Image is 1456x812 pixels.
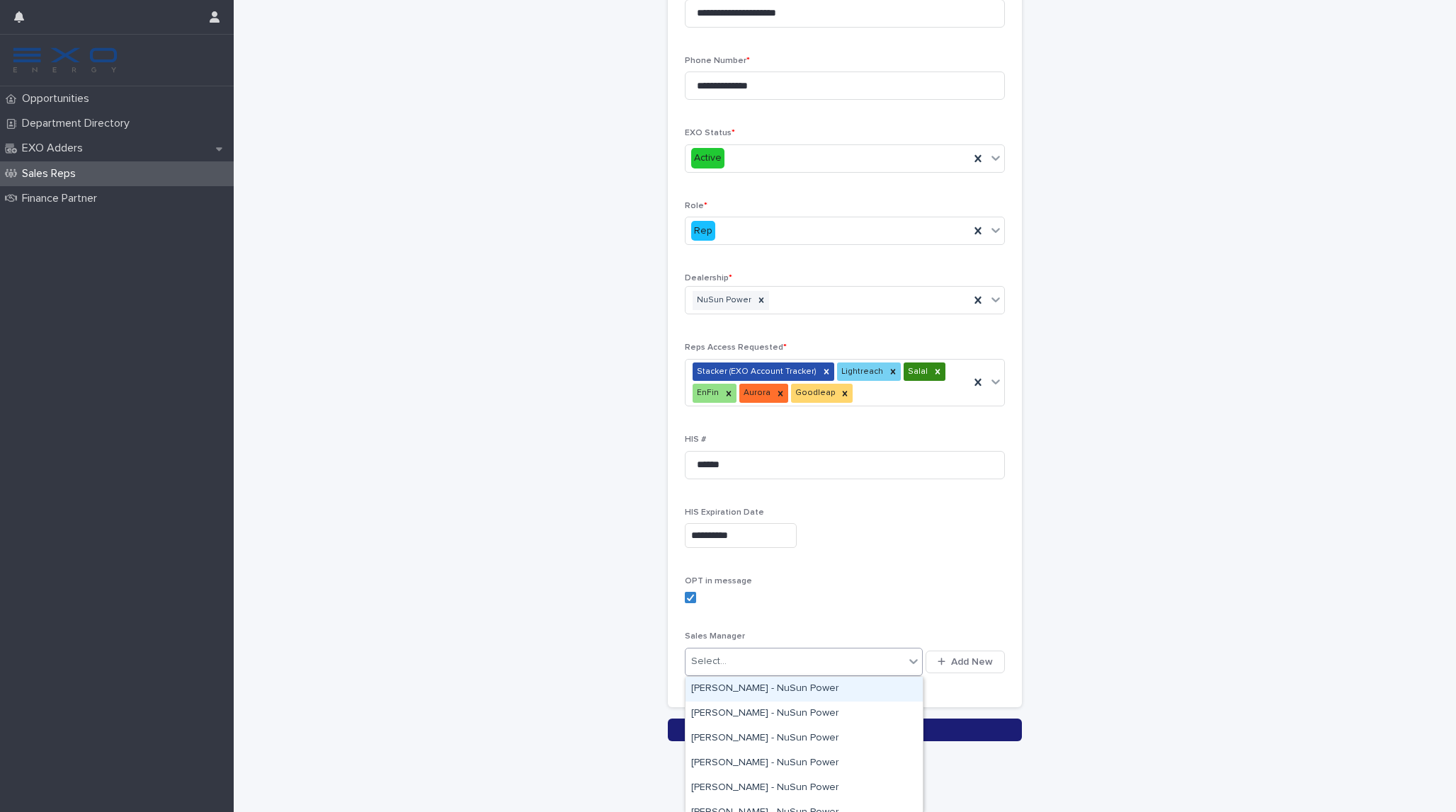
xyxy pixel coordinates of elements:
[685,202,707,210] span: Role
[739,384,773,403] div: Aurora
[904,362,930,382] div: Salal
[685,435,706,444] span: HIS #
[686,677,923,702] div: Andres Lattanzio - NuSun Power
[685,343,787,352] span: Reps Access Requested
[16,117,141,130] p: Department Directory
[16,167,87,181] p: Sales Reps
[685,508,764,517] span: HIS Expiration Date
[693,362,819,382] div: Stacker (EXO Account Tracker)
[685,632,745,641] span: Sales Manager
[668,719,1022,741] button: Save
[686,702,923,726] div: Angel Gonzalez - NuSun Power
[16,92,101,105] p: Opportunities
[837,362,885,382] div: Lightreach
[686,776,923,801] div: Benjamin Rogers - NuSun Power
[926,651,1005,673] button: Add New
[691,148,724,168] div: Active
[691,654,727,669] div: Select...
[686,726,923,751] div: Anzac Keehan - NuSun Power
[16,192,108,205] p: Finance Partner
[685,129,735,137] span: EXO Status
[693,291,753,310] div: NuSun Power
[685,57,750,65] span: Phone Number
[16,142,94,155] p: EXO Adders
[791,384,837,403] div: Goodleap
[686,751,923,776] div: Bao Nguyen - NuSun Power
[951,657,993,667] span: Add New
[685,577,752,585] span: OPT in message
[685,274,732,282] span: Dealership
[693,384,721,403] div: EnFin
[11,46,119,74] img: FKS5r6ZBThi8E5hshIGi
[691,221,715,241] div: Rep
